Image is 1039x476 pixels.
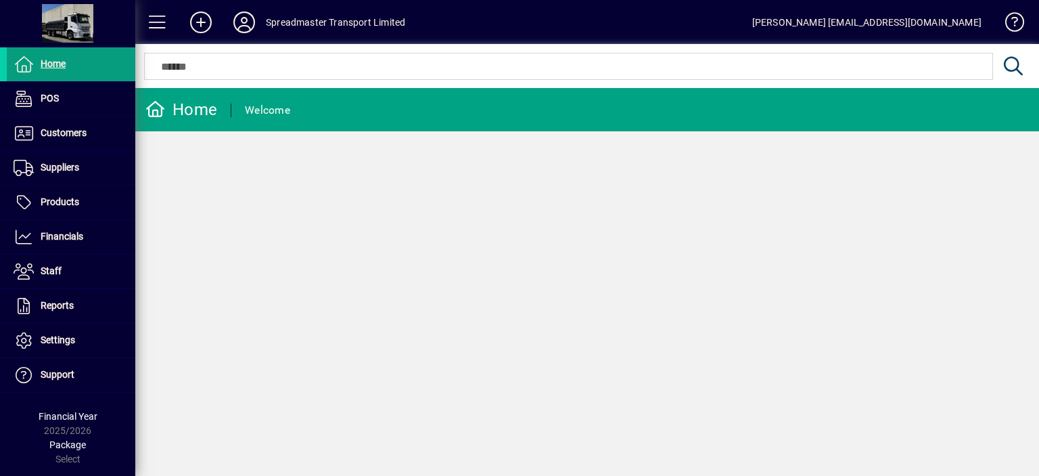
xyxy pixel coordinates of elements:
span: Support [41,369,74,380]
span: POS [41,93,59,104]
a: Knowledge Base [995,3,1022,47]
a: Reports [7,289,135,323]
span: Financials [41,231,83,242]
span: Home [41,58,66,69]
a: Staff [7,255,135,288]
span: Reports [41,300,74,311]
span: Settings [41,334,75,345]
a: Financials [7,220,135,254]
div: Home [145,99,217,121]
button: Profile [223,10,266,35]
a: Support [7,358,135,392]
a: POS [7,82,135,116]
span: Staff [41,265,62,276]
span: Customers [41,127,87,138]
div: [PERSON_NAME] [EMAIL_ADDRESS][DOMAIN_NAME] [752,12,982,33]
button: Add [179,10,223,35]
span: Products [41,196,79,207]
div: Welcome [245,100,290,121]
span: Financial Year [39,411,97,422]
span: Suppliers [41,162,79,173]
a: Suppliers [7,151,135,185]
a: Products [7,186,135,219]
div: Spreadmaster Transport Limited [266,12,405,33]
a: Customers [7,116,135,150]
a: Settings [7,324,135,358]
span: Package [49,439,86,450]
